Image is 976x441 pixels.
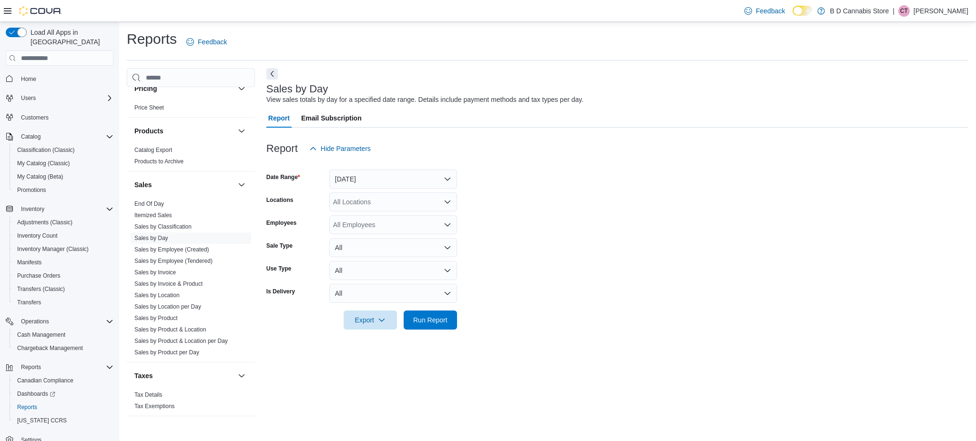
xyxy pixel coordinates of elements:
[17,316,113,327] span: Operations
[134,371,234,381] button: Taxes
[305,139,375,158] button: Hide Parameters
[17,377,73,384] span: Canadian Compliance
[236,370,247,381] button: Taxes
[13,388,113,400] span: Dashboards
[301,109,362,128] span: Email Subscription
[17,361,45,373] button: Reports
[134,258,213,264] a: Sales by Employee (Tendered)
[10,269,117,282] button: Purchase Orders
[266,196,294,204] label: Locations
[134,84,157,93] h3: Pricing
[344,311,397,330] button: Export
[134,158,183,165] a: Products to Archive
[13,171,113,182] span: My Catalog (Beta)
[134,371,153,381] h3: Taxes
[183,32,231,51] a: Feedback
[13,158,74,169] a: My Catalog (Classic)
[10,282,117,296] button: Transfers (Classic)
[134,402,175,410] span: Tax Exemptions
[134,391,163,398] a: Tax Details
[13,283,69,295] a: Transfers (Classic)
[13,217,113,228] span: Adjustments (Classic)
[10,341,117,355] button: Chargeback Management
[413,315,447,325] span: Run Report
[134,104,164,111] a: Price Sheet
[13,230,113,241] span: Inventory Count
[134,200,164,207] a: End Of Day
[17,111,113,123] span: Customers
[13,415,113,426] span: Washington CCRS
[268,109,290,128] span: Report
[10,242,117,256] button: Inventory Manager (Classic)
[134,223,192,231] span: Sales by Classification
[10,414,117,427] button: [US_STATE] CCRS
[329,238,457,257] button: All
[13,375,77,386] a: Canadian Compliance
[17,361,113,373] span: Reports
[444,221,451,229] button: Open list of options
[134,246,209,253] a: Sales by Employee (Created)
[266,68,278,80] button: Next
[10,170,117,183] button: My Catalog (Beta)
[134,212,172,219] a: Itemized Sales
[134,349,199,356] a: Sales by Product per Day
[17,160,70,167] span: My Catalog (Classic)
[10,374,117,387] button: Canadian Compliance
[13,144,79,156] a: Classification (Classic)
[13,270,64,281] a: Purchase Orders
[17,390,55,398] span: Dashboards
[134,280,203,288] span: Sales by Invoice & Product
[266,219,296,227] label: Employees
[13,401,113,413] span: Reports
[13,171,67,182] a: My Catalog (Beta)
[741,1,789,20] a: Feedback
[10,216,117,229] button: Adjustments (Classic)
[10,157,117,170] button: My Catalog (Classic)
[17,203,113,215] span: Inventory
[13,144,113,156] span: Classification (Classic)
[134,291,180,299] span: Sales by Location
[17,92,113,104] span: Users
[13,184,113,196] span: Promotions
[27,28,113,47] span: Load All Apps in [GEOGRAPHIC_DATA]
[13,342,87,354] a: Chargeback Management
[13,283,113,295] span: Transfers (Classic)
[266,265,291,272] label: Use Type
[266,242,293,250] label: Sale Type
[127,102,255,117] div: Pricing
[793,6,813,16] input: Dark Mode
[893,5,895,17] p: |
[756,6,785,16] span: Feedback
[10,328,117,341] button: Cash Management
[17,73,40,85] a: Home
[444,198,451,206] button: Open list of options
[10,143,117,157] button: Classification (Classic)
[10,296,117,309] button: Transfers
[236,83,247,94] button: Pricing
[2,315,117,328] button: Operations
[10,387,117,401] a: Dashboards
[134,257,213,265] span: Sales by Employee (Tendered)
[134,200,164,208] span: End Of Day
[900,5,908,17] span: CT
[266,83,328,95] h3: Sales by Day
[10,256,117,269] button: Manifests
[329,284,457,303] button: All
[17,299,41,306] span: Transfers
[13,217,76,228] a: Adjustments (Classic)
[10,401,117,414] button: Reports
[21,318,49,325] span: Operations
[914,5,968,17] p: [PERSON_NAME]
[17,173,63,180] span: My Catalog (Beta)
[134,234,168,242] span: Sales by Day
[2,91,117,105] button: Users
[134,303,201,310] a: Sales by Location per Day
[17,259,41,266] span: Manifests
[21,75,36,83] span: Home
[17,72,113,84] span: Home
[17,245,89,253] span: Inventory Manager (Classic)
[127,30,177,49] h1: Reports
[17,316,53,327] button: Operations
[21,94,36,102] span: Users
